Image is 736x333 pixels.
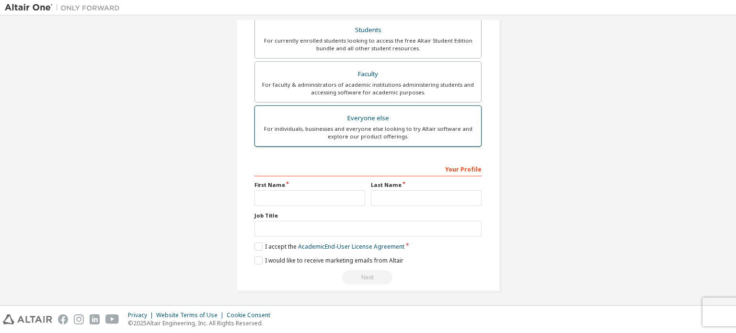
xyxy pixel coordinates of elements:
[298,242,404,251] a: Academic End-User License Agreement
[261,112,475,125] div: Everyone else
[5,3,125,12] img: Altair One
[254,256,403,264] label: I would like to receive marketing emails from Altair
[261,23,475,37] div: Students
[3,314,52,324] img: altair_logo.svg
[128,319,276,327] p: © 2025 Altair Engineering, Inc. All Rights Reserved.
[105,314,119,324] img: youtube.svg
[58,314,68,324] img: facebook.svg
[227,311,276,319] div: Cookie Consent
[261,125,475,140] div: For individuals, businesses and everyone else looking to try Altair software and explore our prod...
[74,314,84,324] img: instagram.svg
[254,161,482,176] div: Your Profile
[254,270,482,285] div: Read and acccept EULA to continue
[254,212,482,219] label: Job Title
[128,311,156,319] div: Privacy
[371,181,482,189] label: Last Name
[156,311,227,319] div: Website Terms of Use
[261,37,475,52] div: For currently enrolled students looking to access the free Altair Student Edition bundle and all ...
[254,242,404,251] label: I accept the
[90,314,100,324] img: linkedin.svg
[254,181,365,189] label: First Name
[261,68,475,81] div: Faculty
[261,81,475,96] div: For faculty & administrators of academic institutions administering students and accessing softwa...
